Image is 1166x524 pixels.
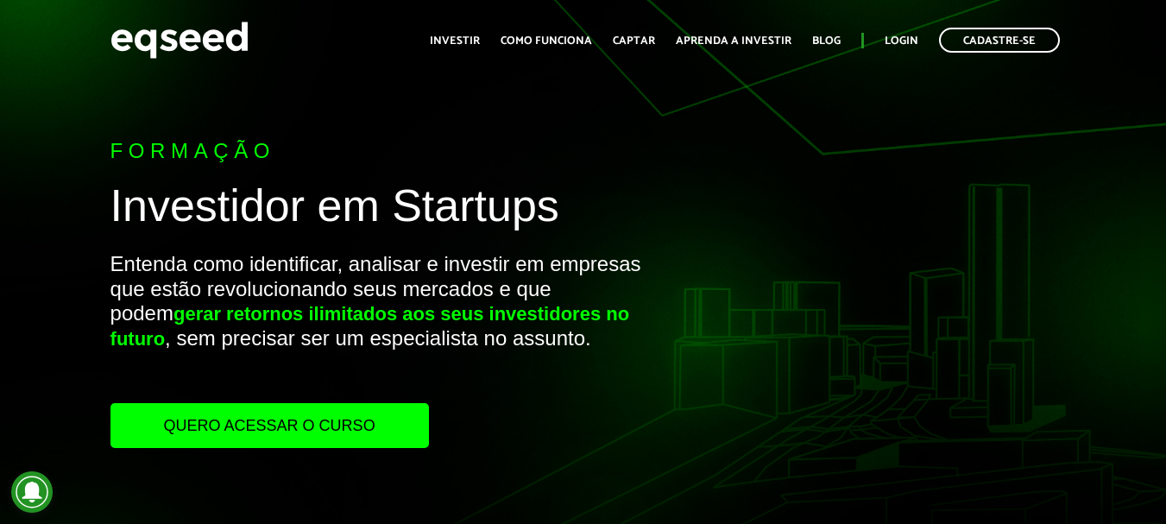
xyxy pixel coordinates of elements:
[110,139,668,164] p: Formação
[939,28,1060,53] a: Cadastre-se
[110,181,668,239] h1: Investidor em Startups
[110,252,668,403] p: Entenda como identificar, analisar e investir em empresas que estão revolucionando seus mercados ...
[110,17,249,63] img: EqSeed
[613,35,655,47] a: Captar
[110,403,429,448] a: Quero acessar o curso
[110,303,630,350] strong: gerar retornos ilimitados aos seus investidores no futuro
[885,35,918,47] a: Login
[430,35,480,47] a: Investir
[812,35,841,47] a: Blog
[676,35,791,47] a: Aprenda a investir
[501,35,592,47] a: Como funciona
